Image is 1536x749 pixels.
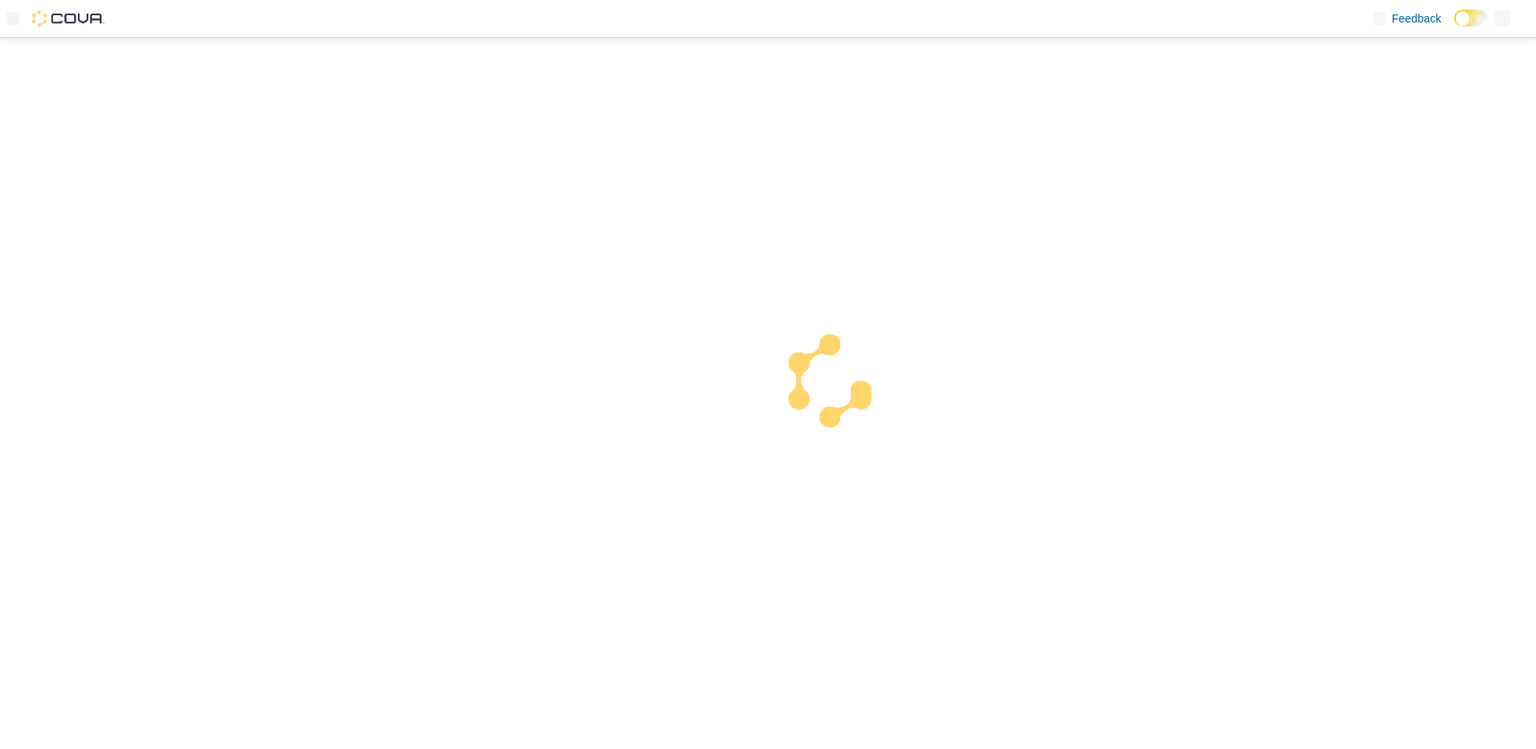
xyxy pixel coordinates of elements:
[1392,10,1441,27] span: Feedback
[768,322,889,443] img: cova-loader
[32,10,104,27] img: Cova
[1454,10,1488,27] input: Dark Mode
[1366,2,1448,35] a: Feedback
